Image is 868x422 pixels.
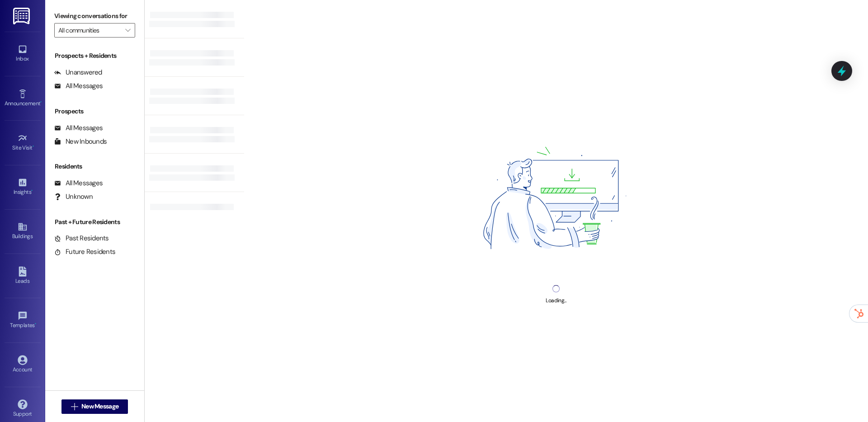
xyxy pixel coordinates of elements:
[31,188,33,194] span: •
[5,308,41,333] a: Templates •
[40,99,42,105] span: •
[54,234,109,243] div: Past Residents
[54,81,103,91] div: All Messages
[5,352,41,377] a: Account
[45,162,144,171] div: Residents
[33,143,34,150] span: •
[54,123,103,133] div: All Messages
[35,321,36,327] span: •
[45,217,144,227] div: Past + Future Residents
[5,131,41,155] a: Site Visit •
[54,192,93,202] div: Unknown
[13,8,32,24] img: ResiDesk Logo
[54,68,102,77] div: Unanswered
[54,137,107,146] div: New Inbounds
[61,399,128,414] button: New Message
[54,247,115,257] div: Future Residents
[81,402,118,411] span: New Message
[5,42,41,66] a: Inbox
[58,23,121,38] input: All communities
[5,397,41,421] a: Support
[45,51,144,61] div: Prospects + Residents
[71,403,78,410] i: 
[54,9,135,23] label: Viewing conversations for
[125,27,130,34] i: 
[5,175,41,199] a: Insights •
[54,178,103,188] div: All Messages
[45,107,144,116] div: Prospects
[546,296,566,305] div: Loading...
[5,264,41,288] a: Leads
[5,219,41,244] a: Buildings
